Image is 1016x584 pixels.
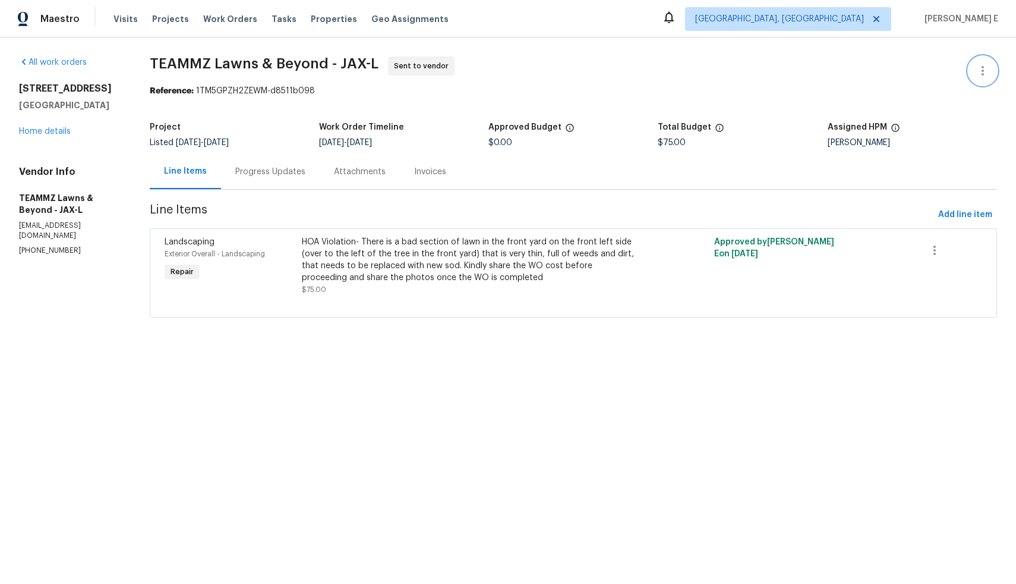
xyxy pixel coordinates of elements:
[414,166,446,178] div: Invoices
[150,87,194,95] b: Reference:
[176,139,201,147] span: [DATE]
[165,238,214,246] span: Landscaping
[828,123,887,131] h5: Assigned HPM
[150,56,378,71] span: TEAMMZ Lawns & Beyond - JAX-L
[165,250,265,258] span: Exterior Overall - Landscaping
[302,236,639,284] div: HOA Violation- There is a bad section of lawn in the front yard on the front left side (over to t...
[176,139,229,147] span: -
[715,123,724,139] span: The total cost of line items that have been proposed by Opendoor. This sum includes line items th...
[394,60,453,72] span: Sent to vendor
[164,165,207,177] div: Line Items
[40,13,80,25] span: Maestro
[828,139,997,147] div: [PERSON_NAME]
[19,58,87,67] a: All work orders
[488,123,561,131] h5: Approved Budget
[166,266,198,278] span: Repair
[658,123,711,131] h5: Total Budget
[920,13,998,25] span: [PERSON_NAME] E
[235,166,305,178] div: Progress Updates
[658,139,686,147] span: $75.00
[150,123,181,131] h5: Project
[334,166,386,178] div: Attachments
[319,123,404,131] h5: Work Order Timeline
[19,166,121,178] h4: Vendor Info
[695,13,864,25] span: [GEOGRAPHIC_DATA], [GEOGRAPHIC_DATA]
[347,139,372,147] span: [DATE]
[19,99,121,111] h5: [GEOGRAPHIC_DATA]
[113,13,138,25] span: Visits
[731,250,758,258] span: [DATE]
[891,123,900,139] span: The hpm assigned to this work order.
[311,13,357,25] span: Properties
[150,204,933,226] span: Line Items
[150,139,229,147] span: Listed
[371,13,449,25] span: Geo Assignments
[150,85,997,97] div: 1TM5GPZH2ZEWM-d8511b098
[19,192,121,216] h5: TEAMMZ Lawns & Beyond - JAX-L
[933,204,997,226] button: Add line item
[19,221,121,241] p: [EMAIL_ADDRESS][DOMAIN_NAME]
[152,13,189,25] span: Projects
[319,139,344,147] span: [DATE]
[938,208,992,222] span: Add line item
[319,139,372,147] span: -
[565,123,575,139] span: The total cost of line items that have been approved by both Opendoor and the Trade Partner. This...
[714,238,834,258] span: Approved by [PERSON_NAME] E on
[204,139,229,147] span: [DATE]
[203,13,257,25] span: Work Orders
[19,246,121,256] p: [PHONE_NUMBER]
[302,286,326,293] span: $75.00
[272,15,296,23] span: Tasks
[19,83,121,95] h2: [STREET_ADDRESS]
[488,139,512,147] span: $0.00
[19,127,71,136] a: Home details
